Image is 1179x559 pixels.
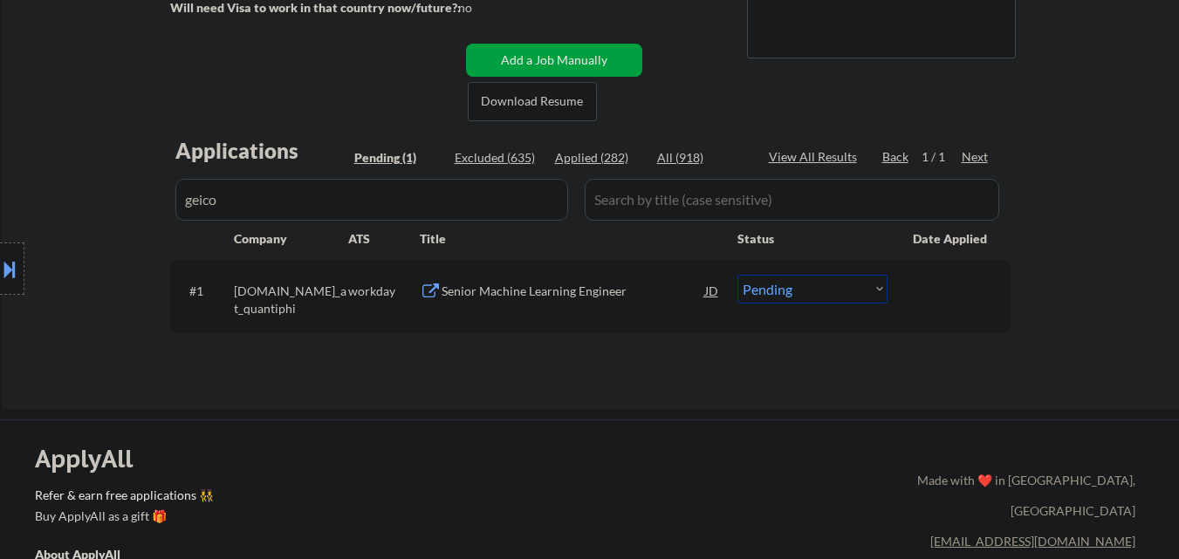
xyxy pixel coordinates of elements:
div: Applied (282) [555,149,642,167]
div: ATS [348,230,420,248]
div: ApplyAll [35,444,153,474]
input: Search by title (case sensitive) [585,179,999,221]
div: JD [703,275,721,306]
div: Status [737,222,888,254]
input: Search by company (case sensitive) [175,179,568,221]
div: All (918) [657,149,744,167]
div: Senior Machine Learning Engineer [442,283,705,300]
div: Back [882,148,910,166]
div: Pending (1) [354,149,442,167]
a: Refer & earn free applications 👯‍♀️ [35,489,552,508]
button: Download Resume [468,82,597,121]
div: Date Applied [913,230,990,248]
div: View All Results [769,148,862,166]
button: Add a Job Manually [466,44,642,77]
a: Buy ApplyAll as a gift 🎁 [35,508,209,529]
div: Next [962,148,990,166]
div: Made with ❤️ in [GEOGRAPHIC_DATA], [GEOGRAPHIC_DATA] [910,465,1135,526]
div: Title [420,230,721,248]
a: [EMAIL_ADDRESS][DOMAIN_NAME] [930,534,1135,549]
div: Excluded (635) [455,149,542,167]
div: workday [348,283,420,300]
div: Buy ApplyAll as a gift 🎁 [35,510,209,522]
div: 1 / 1 [922,148,962,166]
